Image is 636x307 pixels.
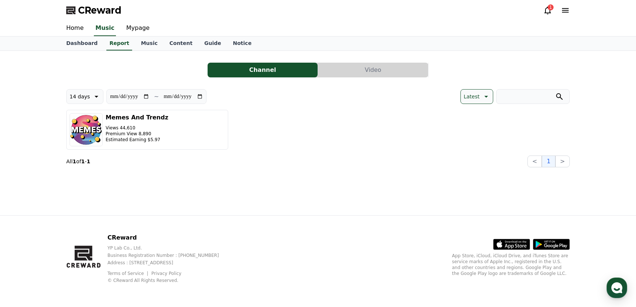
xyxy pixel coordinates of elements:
[49,234,95,252] a: Messages
[107,252,231,258] p: Business Registration Number : [PHONE_NUMBER]
[66,89,103,104] button: 14 days
[542,156,555,167] button: 1
[120,21,155,36] a: Mypage
[94,21,116,36] a: Music
[73,158,76,164] strong: 1
[163,36,198,50] a: Content
[70,113,103,146] img: Memes And Trendz
[60,36,103,50] a: Dashboard
[460,89,493,104] button: Latest
[151,271,181,276] a: Privacy Policy
[106,125,168,131] p: Views 44,610
[66,4,121,16] a: CReward
[555,156,570,167] button: >
[107,271,149,276] a: Terms of Service
[107,245,231,251] p: YP Lab Co., Ltd.
[154,92,159,101] p: ~
[464,91,480,102] p: Latest
[106,36,132,50] a: Report
[61,245,83,251] span: Messages
[135,36,163,50] a: Music
[60,21,89,36] a: Home
[66,110,228,150] button: Memes And Trendz Views 44,610 Premium View 8,890 Estimated Earning $5.97
[106,137,168,143] p: Estimated Earning $5.97
[227,36,258,50] a: Notice
[107,278,231,283] p: © CReward All Rights Reserved.
[527,156,542,167] button: <
[19,245,32,251] span: Home
[2,234,49,252] a: Home
[548,4,554,10] div: 1
[318,63,428,77] button: Video
[198,36,227,50] a: Guide
[107,233,231,242] p: CReward
[452,253,570,276] p: App Store, iCloud, iCloud Drive, and iTunes Store are service marks of Apple Inc., registered in ...
[109,245,127,251] span: Settings
[543,6,552,15] a: 1
[106,131,168,137] p: Premium View 8,890
[66,158,90,165] p: All of -
[70,91,90,102] p: 14 days
[86,158,90,164] strong: 1
[95,234,141,252] a: Settings
[81,158,85,164] strong: 1
[78,4,121,16] span: CReward
[208,63,318,77] button: Channel
[107,260,231,266] p: Address : [STREET_ADDRESS]
[106,113,168,122] h3: Memes And Trendz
